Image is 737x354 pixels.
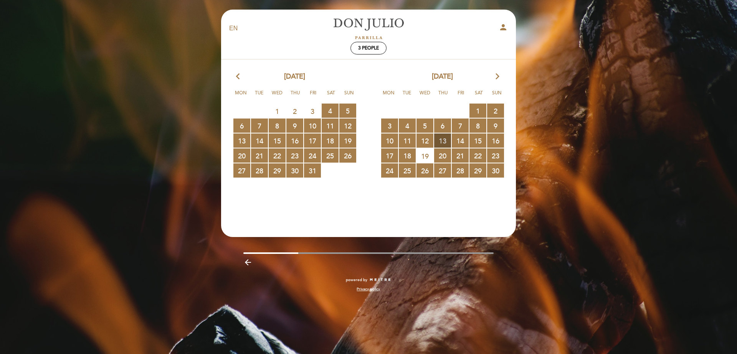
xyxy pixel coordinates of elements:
span: 8 [469,119,486,133]
span: 9 [286,119,303,133]
span: 14 [452,133,469,148]
span: 24 [304,148,321,163]
span: 7 [452,119,469,133]
i: arrow_forward_ios [494,72,501,82]
span: Tue [251,89,267,103]
a: powered by [346,277,391,283]
span: 7 [251,119,268,133]
span: Mon [381,89,397,103]
span: Wed [269,89,285,103]
span: 21 [452,148,469,163]
span: Wed [417,89,433,103]
i: arrow_backward [243,258,253,267]
span: Thu [435,89,451,103]
span: 30 [286,163,303,178]
span: 3 [381,119,398,133]
span: 28 [251,163,268,178]
i: arrow_back_ios [236,72,243,82]
span: 28 [452,163,469,178]
span: 25 [399,163,416,178]
span: 17 [304,133,321,148]
span: 29 [469,163,486,178]
span: Fri [453,89,469,103]
span: 12 [416,133,433,148]
span: 1 [269,104,286,118]
span: 20 [434,148,451,163]
span: 3 people [358,45,379,51]
span: 22 [269,148,286,163]
i: person [499,23,508,32]
span: 23 [286,148,303,163]
button: person [499,23,508,35]
a: [PERSON_NAME] [321,18,416,39]
span: 17 [381,148,398,163]
span: 24 [381,163,398,178]
span: 19 [416,149,433,163]
span: 16 [286,133,303,148]
span: 26 [416,163,433,178]
span: 18 [399,148,416,163]
span: Sat [324,89,339,103]
span: 21 [251,148,268,163]
span: 9 [487,119,504,133]
span: 6 [434,119,451,133]
span: 25 [322,148,339,163]
span: 19 [339,133,356,148]
span: 10 [304,119,321,133]
span: Sun [489,89,505,103]
span: 11 [322,119,339,133]
span: 4 [322,104,339,118]
span: 4 [399,119,416,133]
span: Tue [399,89,415,103]
span: 13 [434,133,451,148]
span: 18 [322,133,339,148]
span: 29 [269,163,286,178]
span: Thu [288,89,303,103]
span: powered by [346,277,367,283]
span: 30 [487,163,504,178]
span: 1 [469,104,486,118]
span: Fri [306,89,321,103]
span: 31 [304,163,321,178]
span: 12 [339,119,356,133]
span: 5 [416,119,433,133]
span: Sat [471,89,487,103]
span: 3 [304,104,321,118]
span: 2 [487,104,504,118]
span: [DATE] [284,72,305,82]
a: Privacy policy [357,286,380,292]
span: 5 [339,104,356,118]
span: 23 [487,148,504,163]
span: Mon [233,89,249,103]
span: 20 [233,148,250,163]
span: Sun [342,89,357,103]
span: 16 [487,133,504,148]
span: 8 [269,119,286,133]
span: 2 [286,104,303,118]
span: 15 [469,133,486,148]
span: 6 [233,119,250,133]
img: MEITRE [369,278,391,282]
span: 14 [251,133,268,148]
span: [DATE] [432,72,453,82]
span: 11 [399,133,416,148]
span: 10 [381,133,398,148]
span: 27 [434,163,451,178]
span: 26 [339,148,356,163]
span: 15 [269,133,286,148]
span: 27 [233,163,250,178]
span: 13 [233,133,250,148]
span: 22 [469,148,486,163]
